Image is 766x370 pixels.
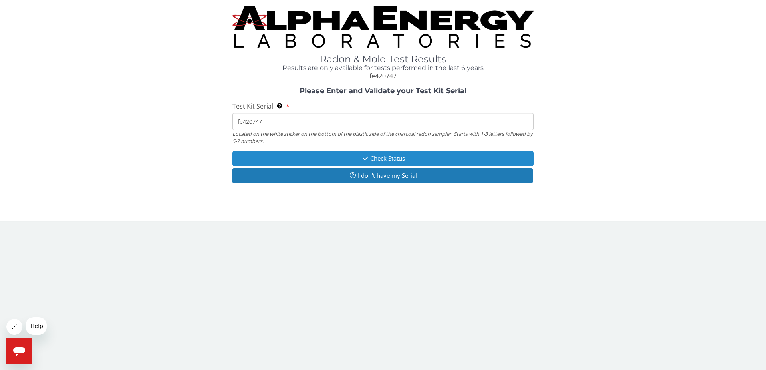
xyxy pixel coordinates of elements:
strong: Please Enter and Validate your Test Kit Serial [300,86,466,95]
span: Test Kit Serial [232,102,273,111]
button: I don't have my Serial [232,168,534,183]
iframe: Button to launch messaging window [6,338,32,364]
h1: Radon & Mold Test Results [232,54,534,64]
iframe: Close message [6,319,22,335]
span: fe420747 [369,72,397,80]
button: Check Status [232,151,534,166]
h4: Results are only available for tests performed in the last 6 years [232,64,534,72]
iframe: Message from company [26,317,47,335]
img: TightCrop.jpg [232,6,534,48]
div: Located on the white sticker on the bottom of the plastic side of the charcoal radon sampler. Sta... [232,130,534,145]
